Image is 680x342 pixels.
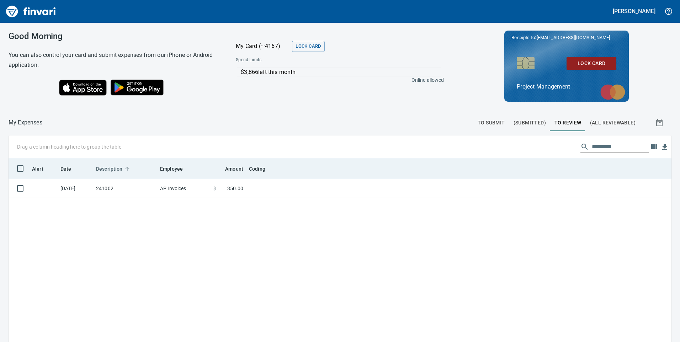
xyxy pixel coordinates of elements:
[236,57,352,64] span: Spend Limits
[590,118,636,127] span: (All Reviewable)
[160,165,183,173] span: Employee
[60,165,71,173] span: Date
[160,165,192,173] span: Employee
[58,179,93,198] td: [DATE]
[536,34,611,41] span: [EMAIL_ADDRESS][DOMAIN_NAME]
[249,165,275,173] span: Coding
[9,50,218,70] h6: You can also control your card and submit expenses from our iPhone or Android application.
[554,118,581,127] span: To Review
[96,165,132,173] span: Description
[216,165,243,173] span: Amount
[236,42,289,50] p: My Card (···4167)
[511,34,622,41] p: Receipts to:
[478,118,505,127] span: To Submit
[517,82,616,91] p: Project Management
[60,165,81,173] span: Date
[9,118,42,127] nav: breadcrumb
[296,42,321,50] span: Lock Card
[227,185,243,192] span: 350.00
[613,7,655,15] h5: [PERSON_NAME]
[241,68,440,76] p: $3,866 left this month
[649,141,659,152] button: Choose columns to display
[32,165,43,173] span: Alert
[514,118,546,127] span: (Submitted)
[225,165,243,173] span: Amount
[567,57,616,70] button: Lock Card
[572,59,611,68] span: Lock Card
[611,6,657,17] button: [PERSON_NAME]
[649,114,671,131] button: Show transactions within a particular date range
[230,76,444,84] p: Online allowed
[96,165,123,173] span: Description
[249,165,265,173] span: Coding
[157,179,211,198] td: AP Invoices
[4,3,58,20] img: Finvari
[17,143,121,150] p: Drag a column heading here to group the table
[32,165,53,173] span: Alert
[659,142,670,153] button: Download Table
[93,179,157,198] td: 241002
[59,80,107,96] img: Download on the App Store
[213,185,216,192] span: $
[9,31,218,41] h3: Good Morning
[597,81,629,103] img: mastercard.svg
[9,118,42,127] p: My Expenses
[107,76,168,99] img: Get it on Google Play
[292,41,324,52] button: Lock Card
